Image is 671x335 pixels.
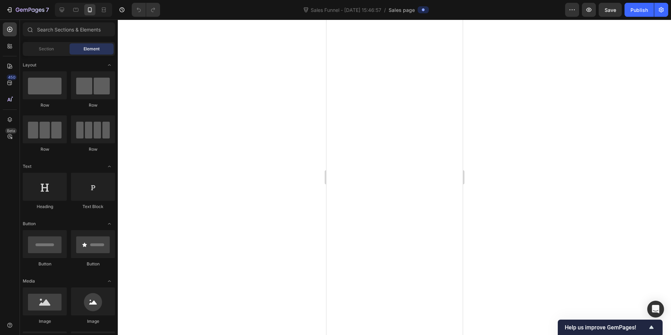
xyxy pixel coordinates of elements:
span: Sales page [389,6,415,14]
p: 7 [46,6,49,14]
button: 7 [3,3,52,17]
div: Text Block [71,204,115,210]
span: Toggle open [104,59,115,71]
div: Image [23,318,67,325]
span: Layout [23,62,36,68]
div: Row [23,102,67,108]
button: Save [599,3,622,17]
span: Toggle open [104,161,115,172]
div: Undo/Redo [132,3,160,17]
span: Help us improve GemPages! [565,324,647,331]
span: Toggle open [104,276,115,287]
div: Image [71,318,115,325]
span: Save [605,7,616,13]
button: Publish [625,3,654,17]
span: / [384,6,386,14]
span: Element [84,46,100,52]
span: Section [39,46,54,52]
div: Beta [5,128,17,134]
div: Button [71,261,115,267]
div: Heading [23,204,67,210]
div: Publish [630,6,648,14]
span: Sales Funnel - [DATE] 15:46:57 [309,6,383,14]
span: Button [23,221,36,227]
span: Media [23,278,35,284]
div: Row [23,146,67,152]
span: Text [23,163,31,170]
input: Search Sections & Elements [23,22,115,36]
div: Button [23,261,67,267]
div: Open Intercom Messenger [647,301,664,318]
div: 450 [7,74,17,80]
div: Row [71,102,115,108]
button: Show survey - Help us improve GemPages! [565,323,656,332]
span: Toggle open [104,218,115,229]
div: Row [71,146,115,152]
iframe: Design area [326,20,463,335]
